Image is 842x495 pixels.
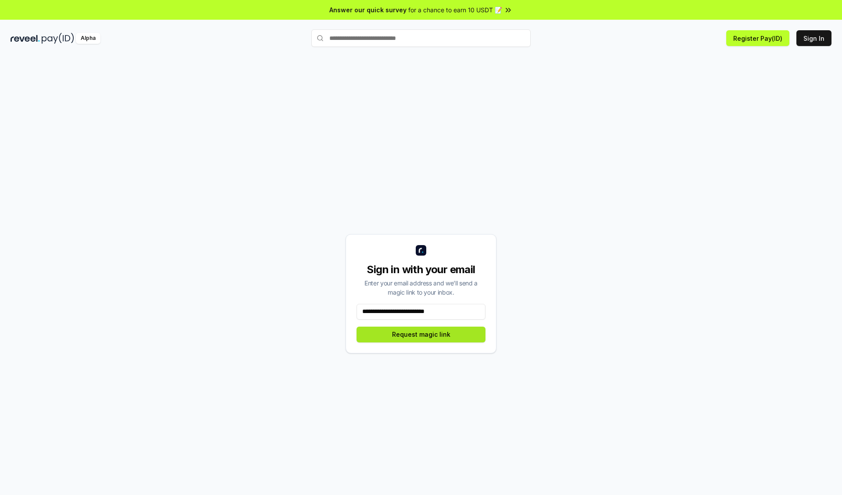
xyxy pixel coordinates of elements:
button: Register Pay(ID) [726,30,789,46]
div: Sign in with your email [357,263,485,277]
img: logo_small [416,245,426,256]
img: pay_id [42,33,74,44]
span: for a chance to earn 10 USDT 📝 [408,5,502,14]
button: Request magic link [357,327,485,342]
img: reveel_dark [11,33,40,44]
span: Answer our quick survey [329,5,407,14]
div: Enter your email address and we’ll send a magic link to your inbox. [357,278,485,297]
button: Sign In [796,30,831,46]
div: Alpha [76,33,100,44]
